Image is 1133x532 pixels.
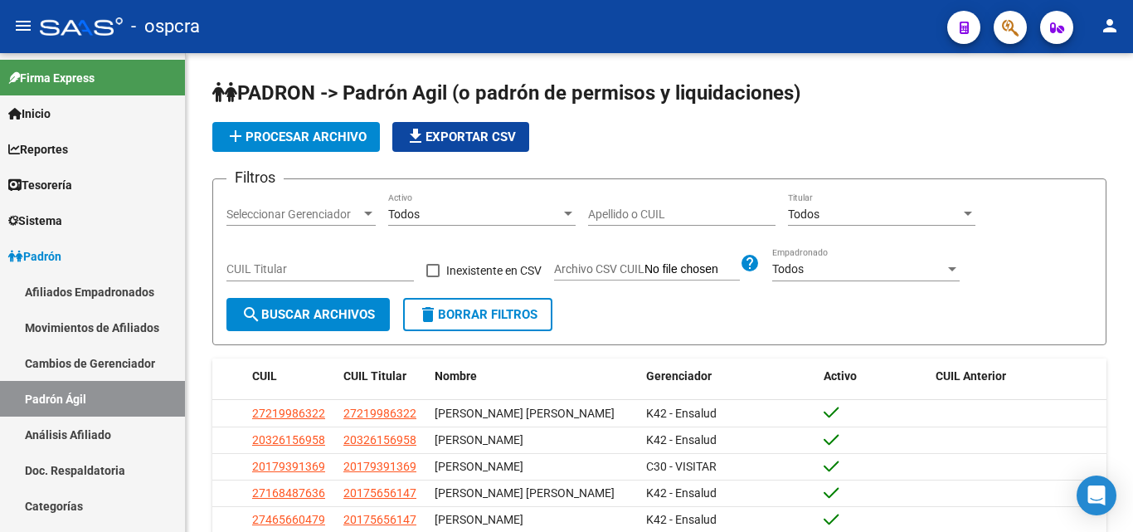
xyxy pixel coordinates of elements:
[646,407,717,420] span: K42 - Ensalud
[252,486,325,500] span: 27168487636
[740,253,760,273] mat-icon: help
[929,359,1107,394] datatable-header-cell: CUIL Anterior
[646,369,712,383] span: Gerenciador
[418,307,537,322] span: Borrar Filtros
[343,369,406,383] span: CUIL Titular
[406,126,425,146] mat-icon: file_download
[8,247,61,266] span: Padrón
[343,513,416,526] span: 20175656147
[343,460,416,473] span: 20179391369
[8,140,68,159] span: Reportes
[226,126,246,146] mat-icon: add
[226,207,361,222] span: Seleccionar Gerenciador
[403,298,552,331] button: Borrar Filtros
[241,305,261,325] mat-icon: search
[817,359,929,394] datatable-header-cell: Activo
[252,407,325,420] span: 27219986322
[406,129,516,144] span: Exportar CSV
[788,207,819,221] span: Todos
[428,359,639,394] datatable-header-cell: Nombre
[343,486,416,500] span: 20175656147
[343,433,416,447] span: 20326156958
[252,513,325,526] span: 27465660479
[646,513,717,526] span: K42 - Ensalud
[212,81,800,105] span: PADRON -> Padrón Agil (o padrón de permisos y liquidaciones)
[226,129,367,144] span: Procesar archivo
[639,359,818,394] datatable-header-cell: Gerenciador
[8,69,95,87] span: Firma Express
[435,433,523,447] span: [PERSON_NAME]
[13,16,33,36] mat-icon: menu
[226,166,284,189] h3: Filtros
[646,486,717,500] span: K42 - Ensalud
[435,486,615,500] span: [PERSON_NAME] [PERSON_NAME]
[1100,16,1120,36] mat-icon: person
[772,262,804,276] span: Todos
[252,369,277,383] span: CUIL
[435,513,523,526] span: [PERSON_NAME]
[644,262,740,277] input: Archivo CSV CUIL
[241,307,375,322] span: Buscar Archivos
[435,369,477,383] span: Nombre
[252,460,325,473] span: 20179391369
[8,176,72,194] span: Tesorería
[392,122,529,152] button: Exportar CSV
[8,105,51,123] span: Inicio
[343,407,416,420] span: 27219986322
[646,433,717,447] span: K42 - Ensalud
[554,262,644,276] span: Archivo CSV CUIL
[824,369,857,383] span: Activo
[212,122,380,152] button: Procesar archivo
[131,8,200,45] span: - ospcra
[226,298,390,331] button: Buscar Archivos
[435,460,523,473] span: [PERSON_NAME]
[936,369,1006,383] span: CUIL Anterior
[446,261,542,281] span: Inexistente en CSV
[435,407,615,420] span: [PERSON_NAME] [PERSON_NAME]
[8,212,62,230] span: Sistema
[388,207,420,221] span: Todos
[246,359,337,394] datatable-header-cell: CUIL
[646,460,717,473] span: C30 - VISITAR
[418,305,438,325] mat-icon: delete
[252,433,325,447] span: 20326156958
[1077,476,1116,515] div: Open Intercom Messenger
[337,359,428,394] datatable-header-cell: CUIL Titular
